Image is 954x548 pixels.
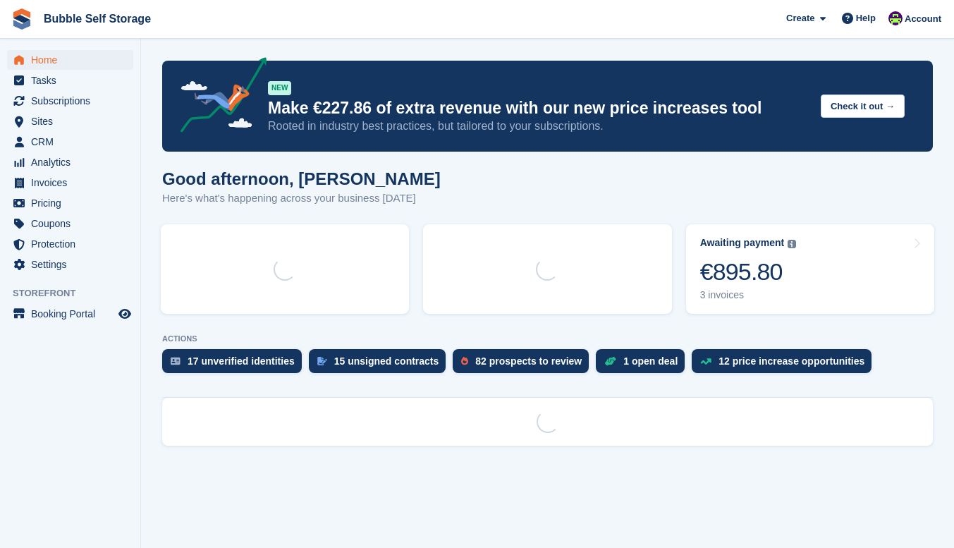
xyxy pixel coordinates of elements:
[700,289,797,301] div: 3 invoices
[700,237,785,249] div: Awaiting payment
[31,132,116,152] span: CRM
[786,11,814,25] span: Create
[171,357,181,365] img: verify_identity-adf6edd0f0f0b5bbfe63781bf79b02c33cf7c696d77639b501bdc392416b5a36.svg
[7,111,133,131] a: menu
[7,91,133,111] a: menu
[268,118,809,134] p: Rooted in industry best practices, but tailored to your subscriptions.
[7,304,133,324] a: menu
[453,349,596,380] a: 82 prospects to review
[596,349,692,380] a: 1 open deal
[38,7,157,30] a: Bubble Self Storage
[7,214,133,233] a: menu
[188,355,295,367] div: 17 unverified identities
[31,173,116,193] span: Invoices
[162,349,309,380] a: 17 unverified identities
[31,214,116,233] span: Coupons
[31,304,116,324] span: Booking Portal
[700,257,797,286] div: €895.80
[7,50,133,70] a: menu
[475,355,582,367] div: 82 prospects to review
[623,355,678,367] div: 1 open deal
[686,224,934,314] a: Awaiting payment €895.80 3 invoices
[856,11,876,25] span: Help
[31,234,116,254] span: Protection
[7,234,133,254] a: menu
[888,11,903,25] img: Tom Gilmore
[7,255,133,274] a: menu
[905,12,941,26] span: Account
[7,152,133,172] a: menu
[7,71,133,90] a: menu
[169,57,267,138] img: price-adjustments-announcement-icon-8257ccfd72463d97f412b2fc003d46551f7dbcb40ab6d574587a9cd5c0d94...
[31,91,116,111] span: Subscriptions
[31,50,116,70] span: Home
[31,71,116,90] span: Tasks
[317,357,327,365] img: contract_signature_icon-13c848040528278c33f63329250d36e43548de30e8caae1d1a13099fd9432cc5.svg
[31,111,116,131] span: Sites
[11,8,32,30] img: stora-icon-8386f47178a22dfd0bd8f6a31ec36ba5ce8667c1dd55bd0f319d3a0aa187defe.svg
[268,98,809,118] p: Make €227.86 of extra revenue with our new price increases tool
[821,95,905,118] button: Check it out →
[7,173,133,193] a: menu
[162,190,441,207] p: Here's what's happening across your business [DATE]
[31,193,116,213] span: Pricing
[461,357,468,365] img: prospect-51fa495bee0391a8d652442698ab0144808aea92771e9ea1ae160a38d050c398.svg
[7,132,133,152] a: menu
[7,193,133,213] a: menu
[13,286,140,300] span: Storefront
[334,355,439,367] div: 15 unsigned contracts
[604,356,616,366] img: deal-1b604bf984904fb50ccaf53a9ad4b4a5d6e5aea283cecdc64d6e3604feb123c2.svg
[162,334,933,343] p: ACTIONS
[162,169,441,188] h1: Good afternoon, [PERSON_NAME]
[116,305,133,322] a: Preview store
[692,349,879,380] a: 12 price increase opportunities
[31,152,116,172] span: Analytics
[268,81,291,95] div: NEW
[700,358,711,365] img: price_increase_opportunities-93ffe204e8149a01c8c9dc8f82e8f89637d9d84a8eef4429ea346261dce0b2c0.svg
[31,255,116,274] span: Settings
[718,355,864,367] div: 12 price increase opportunities
[788,240,796,248] img: icon-info-grey-7440780725fd019a000dd9b08b2336e03edf1995a4989e88bcd33f0948082b44.svg
[309,349,453,380] a: 15 unsigned contracts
